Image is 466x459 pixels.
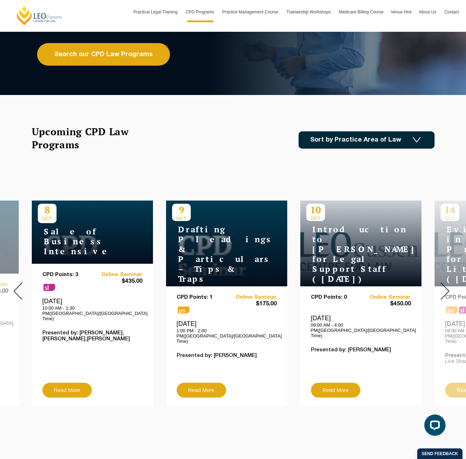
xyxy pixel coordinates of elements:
[92,272,142,278] a: Online Seminar
[306,216,325,221] span: OCT
[415,2,441,22] a: About Us
[311,383,360,398] a: Read More
[177,320,277,344] div: [DATE]
[92,278,142,285] span: $435.00
[42,305,142,321] p: 10:00 AM - 1:30 PM([GEOGRAPHIC_DATA]/[GEOGRAPHIC_DATA] Time)
[311,294,361,300] p: CPD Points: 0
[172,216,191,221] span: OCT
[177,353,277,359] p: Presented by: [PERSON_NAME]
[177,383,226,398] a: Read More
[43,284,55,291] span: sl
[413,137,421,143] img: Icon
[306,225,395,284] h4: Introduction to [PERSON_NAME] for Legal Support Staff ([DATE])
[283,2,335,22] a: Traineeship Workshops
[38,204,57,216] p: 8
[299,131,435,149] a: Sort by Practice Area of Law
[419,412,448,441] iframe: LiveChat chat widget
[441,2,462,22] a: Contact
[42,297,142,321] div: [DATE]
[182,2,219,22] a: CPD Programs
[16,6,63,26] a: [PERSON_NAME] Centre for Law
[387,2,415,22] a: Venue Hire
[177,294,227,300] p: CPD Points: 1
[311,347,411,353] p: Presented by: [PERSON_NAME]
[177,328,277,344] p: 1:00 PM - 2:00 PM([GEOGRAPHIC_DATA]/[GEOGRAPHIC_DATA] Time)
[441,282,449,300] img: Next
[335,2,387,22] a: Medicare Billing Course
[42,383,92,398] a: Read More
[13,282,22,300] img: Prev
[361,294,411,300] a: Online Seminar
[37,43,170,66] a: Search our CPD Law Programs
[311,314,411,338] div: [DATE]
[226,300,277,308] span: $175.00
[38,216,57,221] span: OCT
[226,294,277,300] a: Online Seminar
[172,204,191,216] p: 9
[172,225,260,284] h4: Drafting Pleadings & Particulars – Tips & Traps
[306,204,325,216] p: 10
[42,330,142,342] p: Presented by: [PERSON_NAME],[PERSON_NAME],[PERSON_NAME]
[219,2,283,22] a: Practice Management Course
[361,300,411,308] span: $450.00
[178,306,189,314] span: ps
[42,272,93,278] p: CPD Points: 3
[130,2,182,22] a: Practical Legal Training
[32,125,147,151] h2: Upcoming CPD Law Programs
[311,322,411,338] p: 09:00 AM - 4:00 PM([GEOGRAPHIC_DATA]/[GEOGRAPHIC_DATA] Time)
[38,227,126,256] h4: Sale of Business Intensive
